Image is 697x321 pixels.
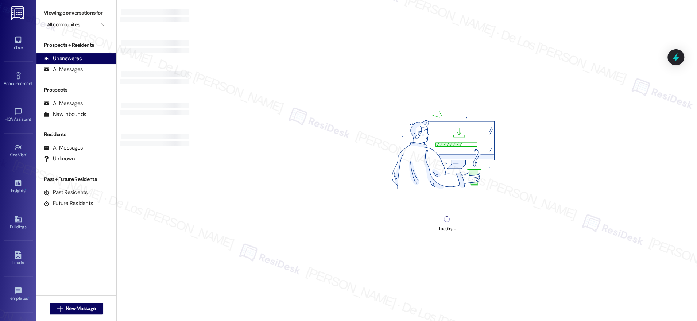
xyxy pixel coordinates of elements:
[25,187,26,192] span: •
[28,295,29,300] span: •
[11,6,26,20] img: ResiDesk Logo
[36,86,116,94] div: Prospects
[44,155,75,163] div: Unknown
[44,111,86,118] div: New Inbounds
[36,41,116,49] div: Prospects + Residents
[44,144,83,152] div: All Messages
[101,22,105,27] i: 
[4,285,33,304] a: Templates •
[4,249,33,268] a: Leads
[4,177,33,197] a: Insights •
[36,131,116,138] div: Residents
[44,200,93,207] div: Future Residents
[4,213,33,233] a: Buildings
[4,105,33,125] a: HOA Assistant
[66,305,96,312] span: New Message
[4,34,33,53] a: Inbox
[26,151,27,156] span: •
[36,175,116,183] div: Past + Future Residents
[47,19,97,30] input: All communities
[44,66,83,73] div: All Messages
[50,303,104,314] button: New Message
[44,7,109,19] label: Viewing conversations for
[44,55,82,62] div: Unanswered
[32,80,34,85] span: •
[439,225,455,233] div: Loading...
[44,100,83,107] div: All Messages
[44,189,88,196] div: Past Residents
[57,306,63,312] i: 
[4,141,33,161] a: Site Visit •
